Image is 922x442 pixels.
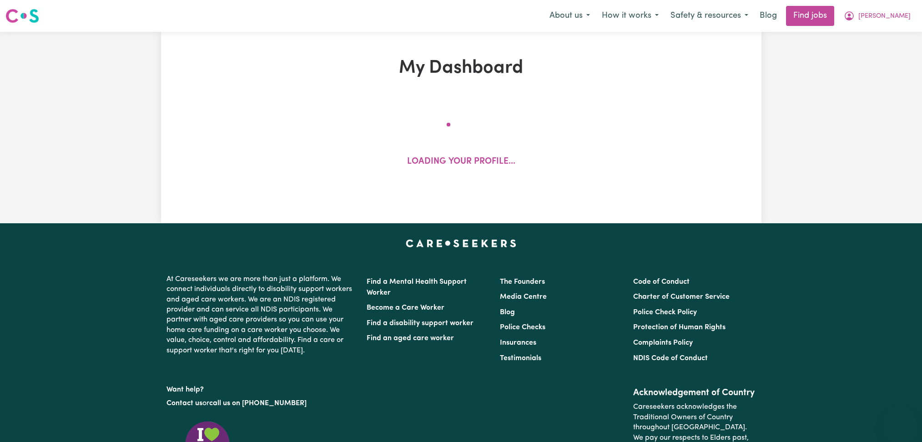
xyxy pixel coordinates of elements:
a: Code of Conduct [633,278,690,286]
a: Careseekers logo [5,5,39,26]
button: My Account [838,6,917,25]
a: NDIS Code of Conduct [633,355,708,362]
a: Charter of Customer Service [633,293,730,301]
p: or [166,395,356,412]
a: Find jobs [786,6,834,26]
a: Protection of Human Rights [633,324,726,331]
a: Police Check Policy [633,309,697,316]
a: Complaints Policy [633,339,693,347]
a: Media Centre [500,293,547,301]
a: Find a Mental Health Support Worker [367,278,467,296]
button: How it works [596,6,665,25]
h1: My Dashboard [267,57,656,79]
iframe: Button to launch messaging window [886,406,915,435]
a: The Founders [500,278,545,286]
a: call us on [PHONE_NUMBER] [209,400,307,407]
a: Become a Care Worker [367,304,444,311]
p: Want help? [166,381,356,395]
a: Find a disability support worker [367,320,474,327]
a: Blog [500,309,515,316]
span: [PERSON_NAME] [858,11,911,21]
p: Loading your profile... [407,156,515,169]
a: Find an aged care worker [367,335,454,342]
h2: Acknowledgement of Country [633,387,756,398]
img: Careseekers logo [5,8,39,24]
a: Blog [754,6,782,26]
a: Testimonials [500,355,541,362]
a: Careseekers home page [406,240,516,247]
button: Safety & resources [665,6,754,25]
a: Police Checks [500,324,545,331]
button: About us [544,6,596,25]
a: Contact us [166,400,202,407]
a: Insurances [500,339,536,347]
p: At Careseekers we are more than just a platform. We connect individuals directly to disability su... [166,271,356,359]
